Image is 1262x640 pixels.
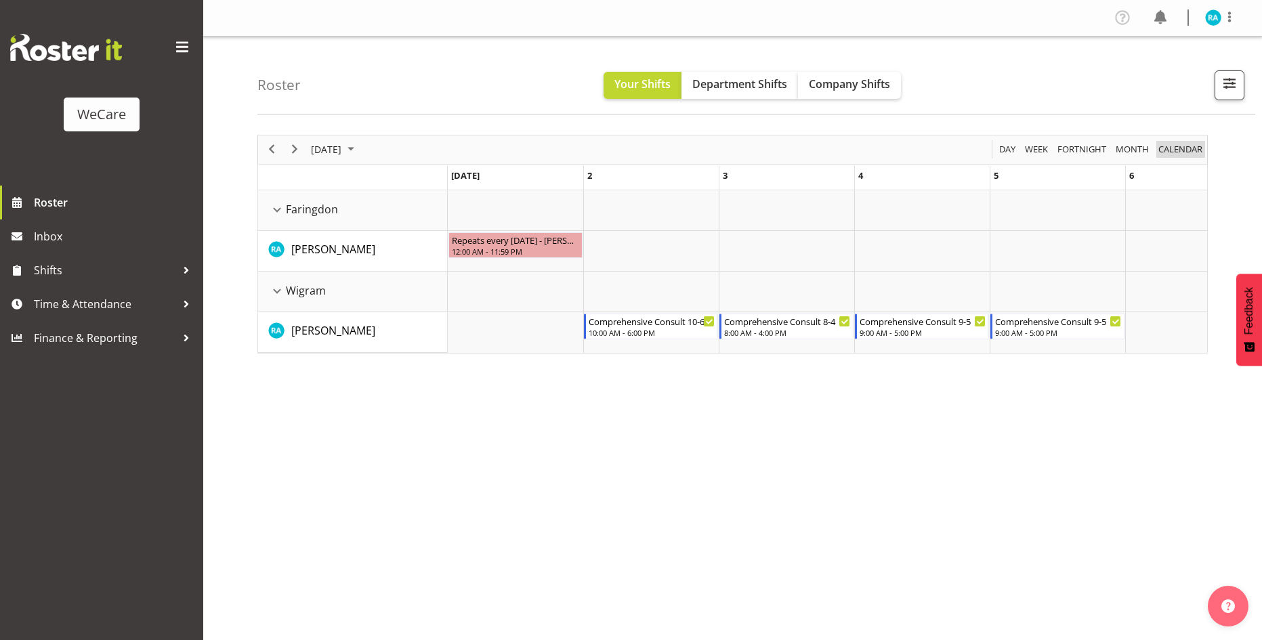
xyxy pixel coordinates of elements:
[1024,141,1049,158] span: Week
[257,77,301,93] h4: Roster
[310,141,343,158] span: [DATE]
[1157,141,1204,158] span: calendar
[587,169,592,182] span: Tuesday, September 2, 2025
[306,135,362,164] div: September 2025
[860,314,986,328] div: Comprehensive Consult 9-5
[451,169,480,182] span: Monday, September 1, 2025
[286,141,304,158] button: Next
[589,327,715,338] div: 10:00 AM - 6:00 PM
[589,314,715,328] div: Comprehensive Consult 10-6
[1236,274,1262,366] button: Feedback - Show survey
[34,260,176,280] span: Shifts
[995,314,1121,328] div: Comprehensive Consult 9-5
[858,169,863,182] span: Thursday, September 4, 2025
[291,323,375,338] span: [PERSON_NAME]
[258,272,448,312] td: Wigram resource
[681,72,798,99] button: Department Shifts
[260,135,283,164] div: previous period
[291,242,375,257] span: [PERSON_NAME]
[1215,70,1244,100] button: Filter Shifts
[995,327,1121,338] div: 9:00 AM - 5:00 PM
[452,233,579,247] div: Repeats every [DATE] - [PERSON_NAME]
[719,314,854,339] div: Rachna Anderson"s event - Comprehensive Consult 8-4 Begin From Wednesday, September 3, 2025 at 8:...
[283,135,306,164] div: next period
[258,312,448,353] td: Rachna Anderson resource
[997,141,1018,158] button: Timeline Day
[448,232,583,258] div: Rachna Anderson"s event - Repeats every monday - Rachna Anderson Begin From Monday, September 1, ...
[724,314,850,328] div: Comprehensive Consult 8-4
[34,192,196,213] span: Roster
[1114,141,1150,158] span: Month
[452,246,579,257] div: 12:00 AM - 11:59 PM
[1114,141,1152,158] button: Timeline Month
[309,141,360,158] button: September 2025
[34,328,176,348] span: Finance & Reporting
[258,231,448,272] td: Rachna Anderson resource
[998,141,1017,158] span: Day
[286,282,326,299] span: Wigram
[286,201,338,217] span: Faringdon
[263,141,281,158] button: Previous
[77,104,126,125] div: WeCare
[855,314,989,339] div: Rachna Anderson"s event - Comprehensive Consult 9-5 Begin From Thursday, September 4, 2025 at 9:0...
[1221,599,1235,613] img: help-xxl-2.png
[291,322,375,339] a: [PERSON_NAME]
[257,135,1208,354] div: of September 2025
[10,34,122,61] img: Rosterit website logo
[291,241,375,257] a: [PERSON_NAME]
[604,72,681,99] button: Your Shifts
[614,77,671,91] span: Your Shifts
[692,77,787,91] span: Department Shifts
[860,327,986,338] div: 9:00 AM - 5:00 PM
[809,77,890,91] span: Company Shifts
[34,226,196,247] span: Inbox
[1055,141,1109,158] button: Fortnight
[258,190,448,231] td: Faringdon resource
[724,327,850,338] div: 8:00 AM - 4:00 PM
[1129,169,1134,182] span: Saturday, September 6, 2025
[584,314,718,339] div: Rachna Anderson"s event - Comprehensive Consult 10-6 Begin From Tuesday, September 2, 2025 at 10:...
[1243,287,1255,335] span: Feedback
[798,72,901,99] button: Company Shifts
[1023,141,1051,158] button: Timeline Week
[990,314,1124,339] div: Rachna Anderson"s event - Comprehensive Consult 9-5 Begin From Friday, September 5, 2025 at 9:00:...
[1205,9,1221,26] img: rachna-anderson11498.jpg
[723,169,728,182] span: Wednesday, September 3, 2025
[1056,141,1108,158] span: Fortnight
[994,169,998,182] span: Friday, September 5, 2025
[1156,141,1205,158] button: Month
[34,294,176,314] span: Time & Attendance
